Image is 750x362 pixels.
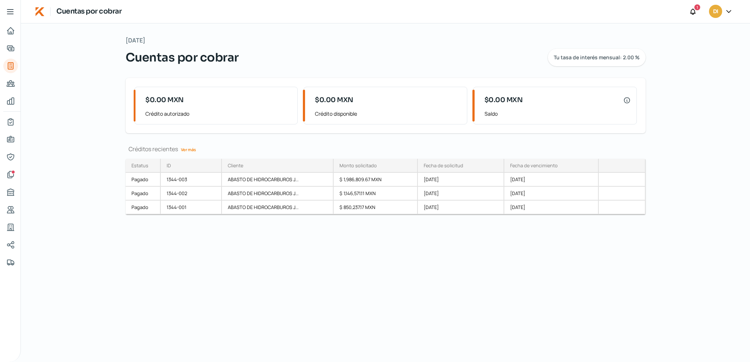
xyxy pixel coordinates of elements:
div: ABASTO DE HIDROCARBUROS J... [222,201,334,214]
div: [DATE] [504,187,599,201]
div: $ 1,146,571.11 MXN [334,187,418,201]
a: Documentos [3,167,18,182]
div: Estatus [131,162,148,169]
a: Referencias [3,202,18,217]
a: Industria [3,220,18,235]
div: Créditos recientes [126,145,646,153]
div: 1344-003 [161,173,222,187]
a: Buró de crédito [3,185,18,199]
span: Crédito autorizado [145,109,292,118]
div: ABASTO DE HIDROCARBUROS J... [222,187,334,201]
a: Pagado [126,187,161,201]
a: Mi contrato [3,115,18,129]
a: Ver más [178,144,199,155]
div: [DATE] [418,201,504,214]
a: Redes sociales [3,238,18,252]
div: [DATE] [418,187,504,201]
span: Saldo [484,109,631,118]
div: [DATE] [504,173,599,187]
span: $0.00 MXN [315,95,353,105]
div: 1344-001 [161,201,222,214]
div: 1344-002 [161,187,222,201]
a: Pagado [126,173,161,187]
div: Fecha de solicitud [424,162,463,169]
div: Monto solicitado [339,162,377,169]
div: ID [167,162,171,169]
div: [DATE] [504,201,599,214]
span: Tu tasa de interés mensual: 2.00 % [554,55,640,60]
a: Pagado [126,201,161,214]
span: $0.00 MXN [484,95,523,105]
div: $ 1,986,809.67 MXN [334,173,418,187]
span: Cuentas por cobrar [126,49,239,66]
span: DI [713,7,718,16]
div: $ 850,237.17 MXN [334,201,418,214]
a: Representantes [3,150,18,164]
a: Mis finanzas [3,94,18,108]
a: Información general [3,132,18,147]
a: Colateral [3,255,18,270]
span: 1 [697,4,698,11]
div: ABASTO DE HIDROCARBUROS J... [222,173,334,187]
div: [DATE] [418,173,504,187]
a: Inicio [3,23,18,38]
span: [DATE] [126,35,145,46]
div: Cliente [228,162,243,169]
a: Pago a proveedores [3,76,18,91]
span: Crédito disponible [315,109,461,118]
a: Adelantar facturas [3,41,18,56]
div: Fecha de vencimiento [510,162,558,169]
span: $0.00 MXN [145,95,184,105]
a: Tus créditos [3,59,18,73]
h1: Cuentas por cobrar [56,6,122,17]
